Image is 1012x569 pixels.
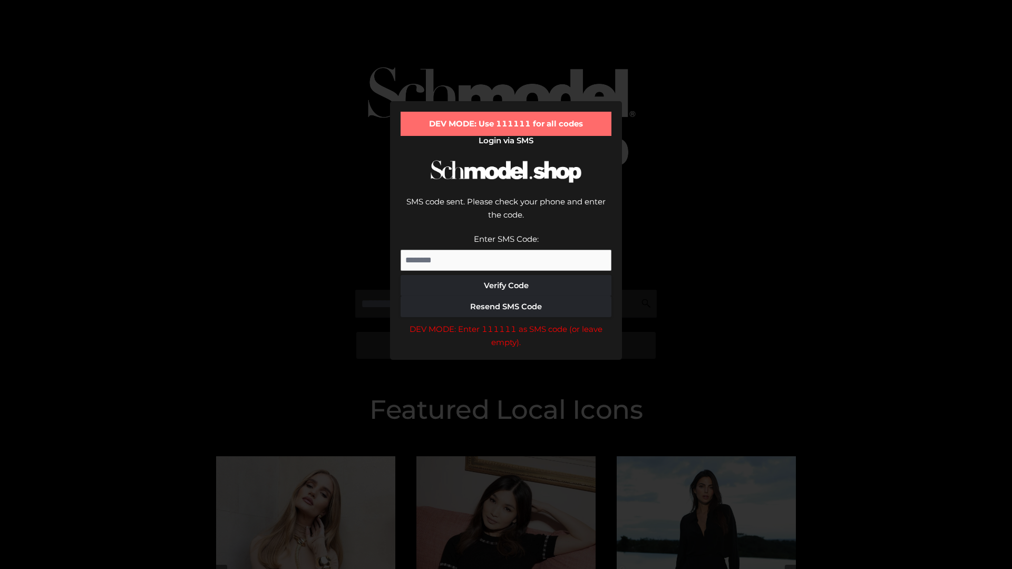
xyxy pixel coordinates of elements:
[427,151,585,192] img: Schmodel Logo
[401,275,611,296] button: Verify Code
[401,195,611,232] div: SMS code sent. Please check your phone and enter the code.
[401,112,611,136] div: DEV MODE: Use 111111 for all codes
[401,296,611,317] button: Resend SMS Code
[401,136,611,145] h2: Login via SMS
[401,322,611,349] div: DEV MODE: Enter 111111 as SMS code (or leave empty).
[474,234,539,244] label: Enter SMS Code:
